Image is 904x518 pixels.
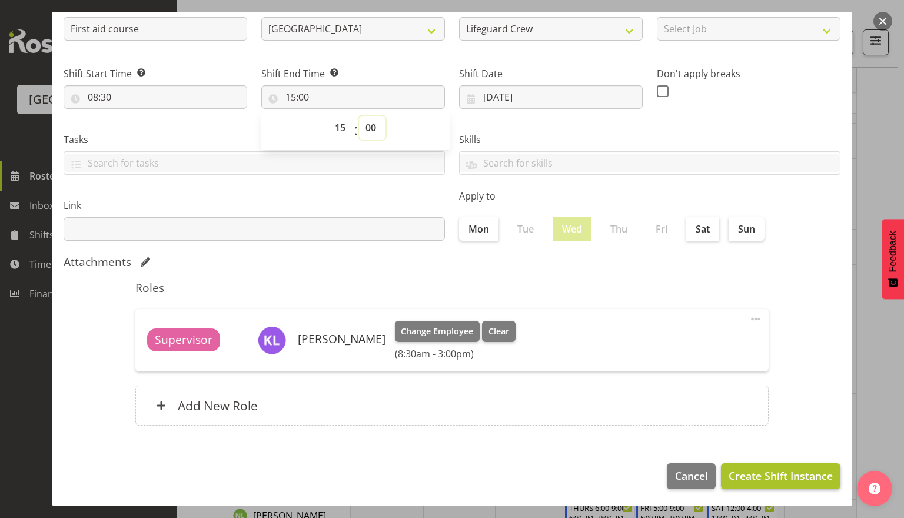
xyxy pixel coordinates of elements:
h6: Add New Role [178,398,258,413]
input: Search for tasks [64,154,444,172]
input: Click to select... [64,85,247,109]
span: Clear [488,325,509,338]
label: Shift Start Time [64,67,247,81]
label: Sat [686,217,719,241]
span: Create Shift Instance [729,468,833,483]
img: help-xxl-2.png [869,483,880,494]
label: Fri [646,217,677,241]
button: Clear [482,321,516,342]
input: Click to select... [459,85,643,109]
label: Mon [459,217,498,241]
span: : [354,116,358,145]
label: Link [64,198,445,212]
label: Wed [553,217,591,241]
button: Cancel [667,463,715,489]
label: Tue [508,217,543,241]
label: Thu [601,217,637,241]
label: Don't apply breaks [657,67,840,81]
label: Shift End Time [261,67,445,81]
label: Sun [729,217,765,241]
h5: Roles [135,281,769,295]
h5: Attachments [64,255,131,269]
h6: (8:30am - 3:00pm) [395,348,516,360]
input: Search for skills [460,154,840,172]
label: Shift Date [459,67,643,81]
label: Skills [459,132,840,147]
span: Supervisor [155,331,212,348]
label: Tasks [64,132,445,147]
label: Apply to [459,189,840,203]
button: Feedback - Show survey [882,219,904,299]
button: Create Shift Instance [721,463,840,489]
input: Click to select... [261,85,445,109]
img: kate-lawless540.jpg [258,326,286,354]
span: Cancel [675,468,708,483]
h6: [PERSON_NAME] [298,333,385,346]
button: Change Employee [395,321,480,342]
input: Shift Instance Name [64,17,247,41]
span: Change Employee [401,325,473,338]
span: Feedback [888,231,898,272]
